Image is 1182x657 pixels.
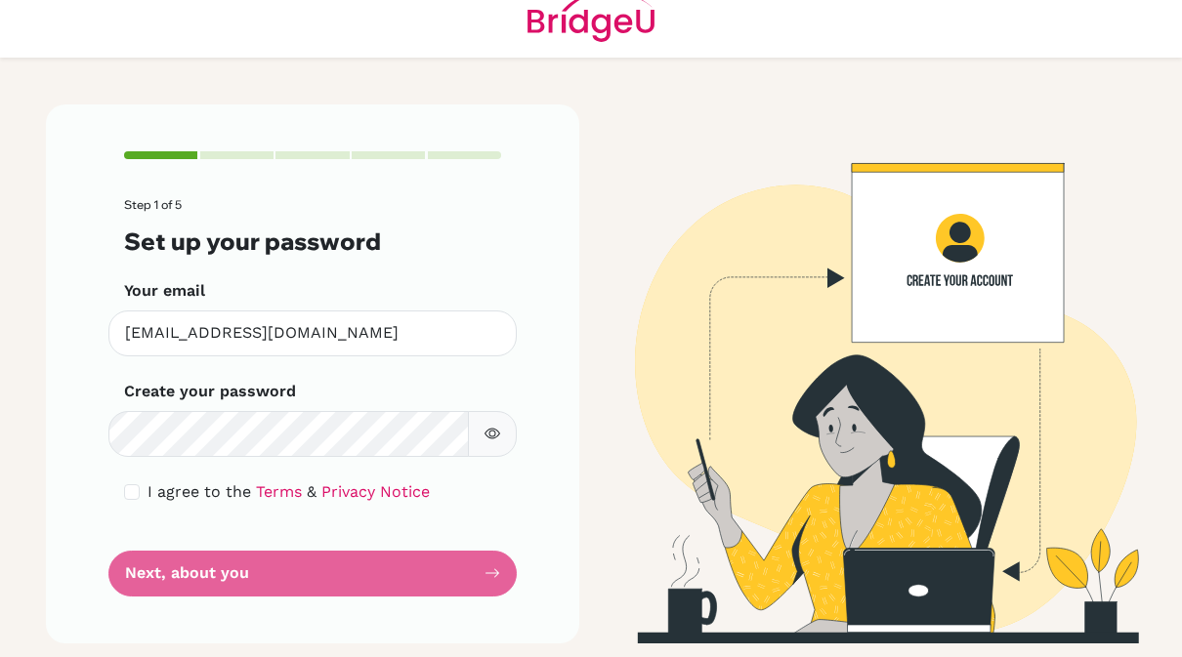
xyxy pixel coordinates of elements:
[148,482,251,501] span: I agree to the
[124,197,182,212] span: Step 1 of 5
[307,482,317,501] span: &
[124,380,296,403] label: Create your password
[124,227,501,256] h3: Set up your password
[124,279,205,303] label: Your email
[108,310,517,356] input: Insert your email*
[321,482,430,501] a: Privacy Notice
[256,482,302,501] a: Terms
